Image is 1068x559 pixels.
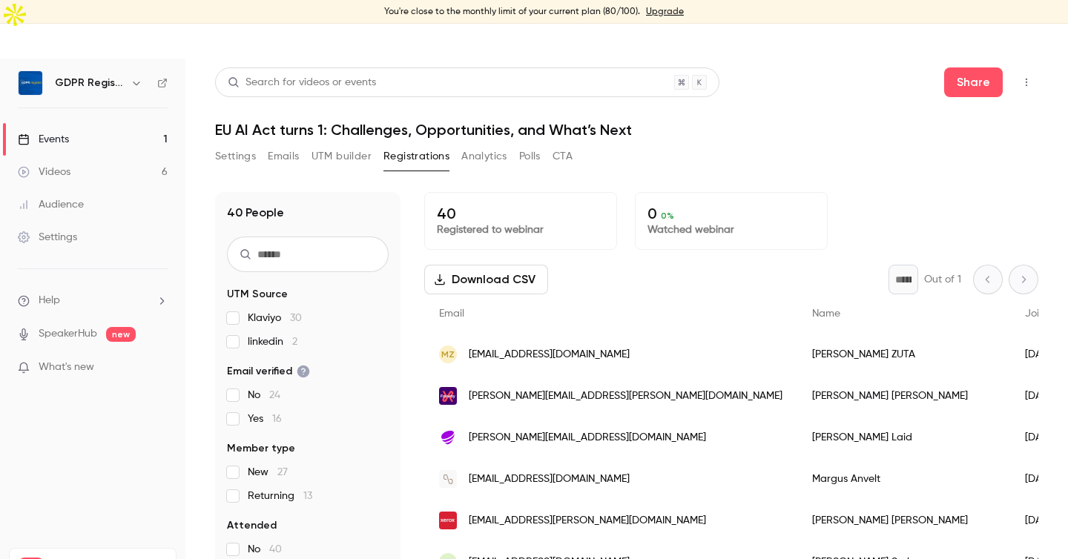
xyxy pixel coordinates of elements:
[18,230,77,245] div: Settings
[39,293,60,308] span: Help
[439,470,457,488] img: pactum.com
[553,145,573,168] button: CTA
[469,430,706,446] span: [PERSON_NAME][EMAIL_ADDRESS][DOMAIN_NAME]
[248,489,312,503] span: Returning
[227,364,310,379] span: Email verified
[228,75,376,90] div: Search for videos or events
[303,491,312,501] span: 13
[290,313,302,323] span: 30
[797,375,1010,417] div: [PERSON_NAME] [PERSON_NAME]
[248,465,288,480] span: New
[248,388,280,403] span: No
[215,121,1038,139] h1: EU AI Act turns 1: Challenges, Opportunities, and What’s Next
[269,544,282,555] span: 40
[944,67,1003,97] button: Share
[227,441,295,456] span: Member type
[439,429,457,446] img: telia.ee
[311,145,372,168] button: UTM builder
[661,211,674,221] span: 0 %
[437,222,604,237] p: Registered to webinar
[227,287,288,302] span: UTM Source
[797,417,1010,458] div: [PERSON_NAME] Laid
[248,334,297,349] span: linkedin
[215,145,256,168] button: Settings
[269,390,280,400] span: 24
[797,334,1010,375] div: [PERSON_NAME] ZUTA
[519,145,541,168] button: Polls
[646,6,684,18] a: Upgrade
[383,145,449,168] button: Registrations
[39,326,97,342] a: SpeakerHub
[797,458,1010,500] div: Margus Anvelt
[469,513,706,529] span: [EMAIL_ADDRESS][PERSON_NAME][DOMAIN_NAME]
[924,272,961,287] p: Out of 1
[55,76,125,90] h6: GDPR Register
[469,472,630,487] span: [EMAIL_ADDRESS][DOMAIN_NAME]
[150,361,168,374] iframe: Noticeable Trigger
[248,411,282,426] span: Yes
[812,308,840,319] span: Name
[439,512,457,529] img: xerox.com
[268,145,299,168] button: Emails
[647,222,815,237] p: Watched webinar
[18,132,69,147] div: Events
[437,205,604,222] p: 40
[227,518,277,533] span: Attended
[18,165,70,179] div: Videos
[227,204,284,222] h1: 40 People
[292,337,297,347] span: 2
[441,348,455,361] span: MZ
[18,197,84,212] div: Audience
[248,311,302,325] span: Klaviyo
[469,388,782,404] span: [PERSON_NAME][EMAIL_ADDRESS][PERSON_NAME][DOMAIN_NAME]
[106,327,136,342] span: new
[277,467,288,477] span: 27
[439,387,457,405] img: foxway.com
[424,265,548,294] button: Download CSV
[461,145,507,168] button: Analytics
[248,542,282,557] span: No
[18,293,168,308] li: help-dropdown-opener
[439,308,464,319] span: Email
[19,71,42,95] img: GDPR Register
[272,414,282,424] span: 16
[797,500,1010,541] div: [PERSON_NAME] [PERSON_NAME]
[469,347,630,363] span: [EMAIL_ADDRESS][DOMAIN_NAME]
[39,360,94,375] span: What's new
[647,205,815,222] p: 0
